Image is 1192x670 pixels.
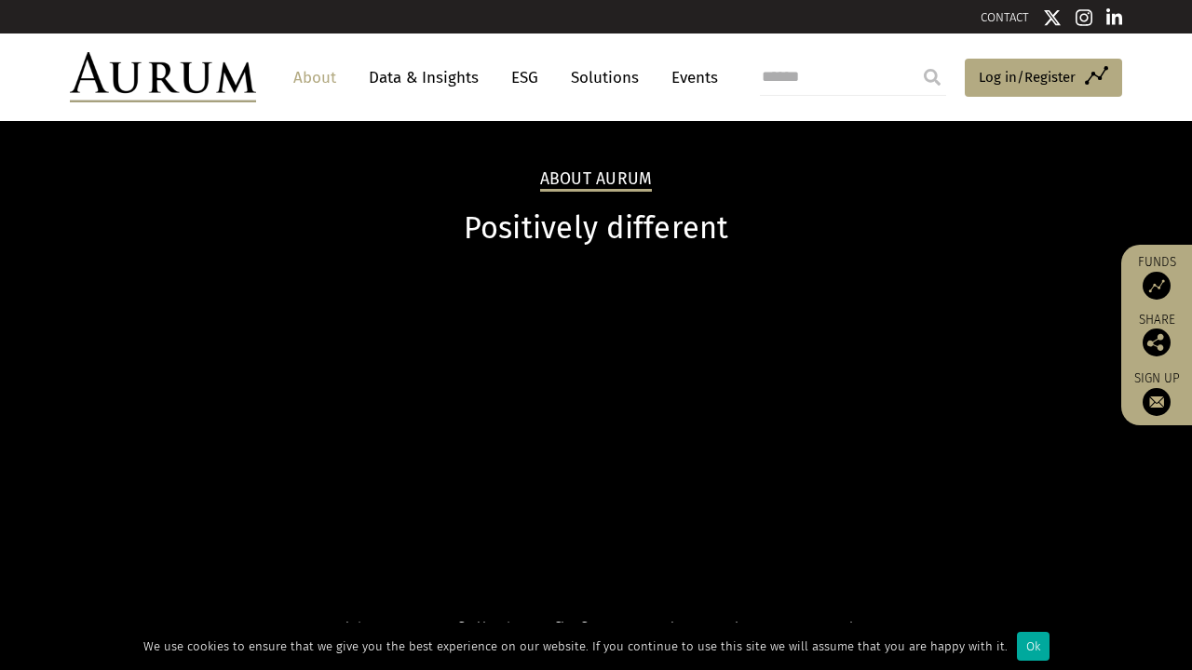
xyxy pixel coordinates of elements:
h2: About Aurum [540,169,653,192]
img: Aurum [70,52,256,102]
span: Log in/Register [979,66,1076,88]
a: Solutions [562,60,648,95]
img: Share this post [1143,328,1171,356]
a: Data & Insights [359,60,488,95]
a: Funds [1131,254,1183,300]
img: Instagram icon [1076,8,1092,27]
h1: Positively different [70,210,1122,247]
div: Ok [1017,632,1050,661]
a: Log in/Register [965,59,1122,98]
img: Access Funds [1143,272,1171,300]
a: About [284,60,345,95]
h4: Could your portfolio benefit from an alternative perspective? [70,618,1122,643]
img: Sign up to our newsletter [1143,388,1171,416]
a: Events [662,60,718,95]
img: Twitter icon [1043,8,1062,27]
input: Submit [914,59,951,96]
img: Linkedin icon [1106,8,1123,27]
div: Share [1131,314,1183,356]
a: CONTACT [981,10,1029,24]
a: Sign up [1131,370,1183,416]
a: ESG [502,60,548,95]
